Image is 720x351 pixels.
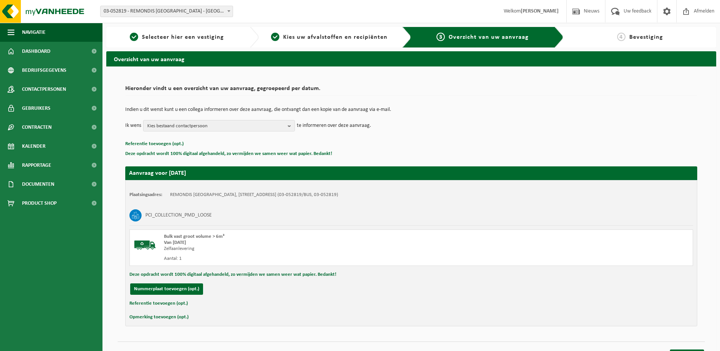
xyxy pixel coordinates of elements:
[271,33,279,41] span: 2
[164,256,442,262] div: Aantal: 1
[22,61,66,80] span: Bedrijfsgegevens
[629,34,663,40] span: Bevestiging
[130,283,203,295] button: Nummerplaat toevoegen (opt.)
[130,33,138,41] span: 1
[283,34,388,40] span: Kies uw afvalstoffen en recipiënten
[22,23,46,42] span: Navigatie
[449,34,529,40] span: Overzicht van uw aanvraag
[617,33,625,41] span: 4
[101,6,233,17] span: 03-052819 - REMONDIS WEST-VLAANDEREN - OOSTENDE
[297,120,371,131] p: te informeren over deze aanvraag.
[142,34,224,40] span: Selecteer hier een vestiging
[129,299,188,308] button: Referentie toevoegen (opt.)
[22,175,54,194] span: Documenten
[125,149,332,159] button: Deze opdracht wordt 100% digitaal afgehandeld, zo vermijden we samen weer wat papier. Bedankt!
[134,234,156,256] img: BL-SO-LV.png
[125,85,697,96] h2: Hieronder vindt u een overzicht van uw aanvraag, gegroepeerd per datum.
[521,8,559,14] strong: [PERSON_NAME]
[110,33,244,42] a: 1Selecteer hier een vestiging
[22,156,51,175] span: Rapportage
[164,240,186,245] strong: Van [DATE]
[125,139,184,149] button: Referentie toevoegen (opt.)
[125,120,141,131] p: Ik wens
[22,80,66,99] span: Contactpersonen
[129,170,186,176] strong: Aanvraag voor [DATE]
[22,99,50,118] span: Gebruikers
[170,192,338,198] td: REMONDIS [GEOGRAPHIC_DATA], [STREET_ADDRESS] (03-052819/BUS, 03-052819)
[22,194,57,213] span: Product Shop
[129,270,336,280] button: Deze opdracht wordt 100% digitaal afgehandeld, zo vermijden we samen weer wat papier. Bedankt!
[164,234,224,239] span: Bulk vast groot volume > 6m³
[147,120,285,132] span: Kies bestaand contactpersoon
[145,209,212,221] h3: PCI_COLLECTION_PMD_LOOSE
[125,107,697,112] p: Indien u dit wenst kunt u een collega informeren over deze aanvraag, die ontvangt dan een kopie v...
[129,192,162,197] strong: Plaatsingsadres:
[436,33,445,41] span: 3
[164,246,442,252] div: Zelfaanlevering
[22,118,52,137] span: Contracten
[106,51,716,66] h2: Overzicht van uw aanvraag
[143,120,295,131] button: Kies bestaand contactpersoon
[22,137,46,156] span: Kalender
[100,6,233,17] span: 03-052819 - REMONDIS WEST-VLAANDEREN - OOSTENDE
[263,33,396,42] a: 2Kies uw afvalstoffen en recipiënten
[22,42,50,61] span: Dashboard
[129,312,189,322] button: Opmerking toevoegen (opt.)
